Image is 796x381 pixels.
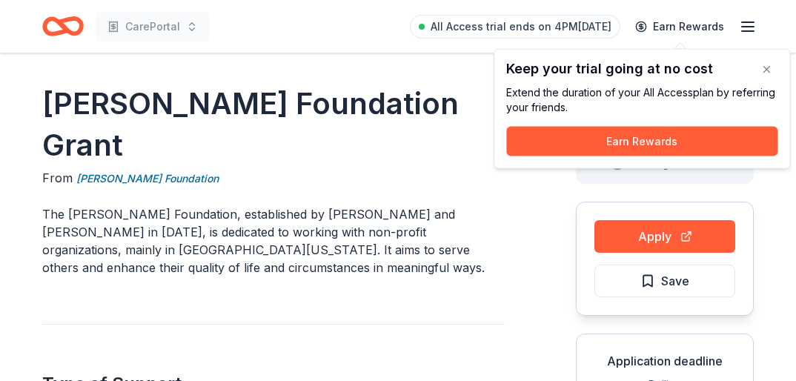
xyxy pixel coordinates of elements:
[506,127,777,156] button: Earn Rewards
[96,12,210,42] button: CarePortal
[594,220,735,253] button: Apply
[661,271,689,291] span: Save
[42,9,84,44] a: Home
[76,170,219,188] a: [PERSON_NAME] Foundation
[626,13,733,40] a: Earn Rewards
[506,62,777,76] div: Keep your trial going at no cost
[594,265,735,297] button: Save
[410,15,620,39] a: All Access trial ends on 4PM[DATE]
[125,18,180,36] span: CarePortal
[42,169,505,188] div: From
[42,83,505,166] h1: [PERSON_NAME] Foundation Grant
[431,18,611,36] span: All Access trial ends on 4PM[DATE]
[506,85,777,115] div: Extend the duration of your All Access plan by referring your friends.
[42,205,505,276] p: The [PERSON_NAME] Foundation, established by [PERSON_NAME] and [PERSON_NAME] in [DATE], is dedica...
[588,352,741,370] div: Application deadline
